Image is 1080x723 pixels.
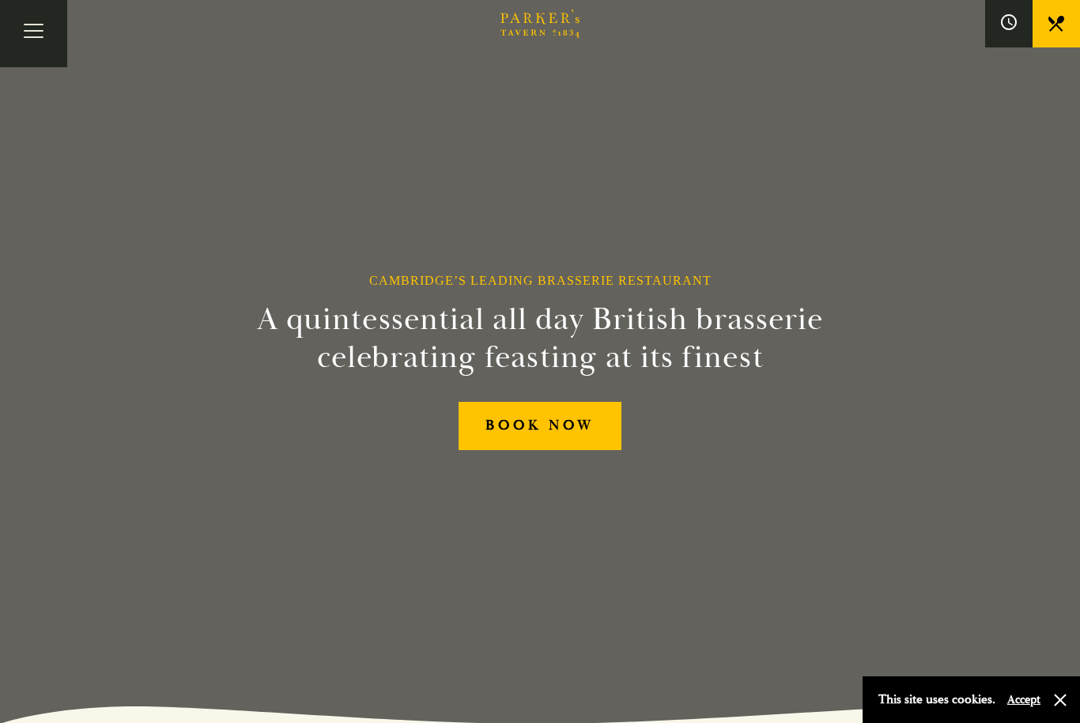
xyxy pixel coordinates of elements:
[878,688,995,711] p: This site uses cookies.
[1052,692,1068,708] button: Close and accept
[369,273,712,288] h1: Cambridge’s Leading Brasserie Restaurant
[179,301,901,377] h2: A quintessential all day British brasserie celebrating feasting at its finest
[1007,692,1040,707] button: Accept
[459,402,621,450] a: BOOK NOW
